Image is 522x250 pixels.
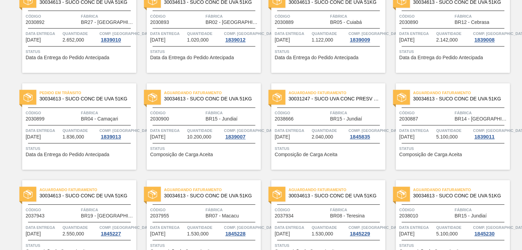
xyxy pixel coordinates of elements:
[399,135,415,140] span: 29/09/2025
[26,135,41,140] span: 26/09/2025
[349,37,371,43] div: 1839009
[289,90,386,97] span: Aguardando Faturamento
[164,194,255,199] span: 30034613 - SUCO CONC DE UVA 51KG
[261,83,386,170] a: statusAguardando Faturamento30031247 - SUCO UVA CONC PRESV 255KGCódigo2038666FábricaBR15 - Jundia...
[39,194,131,199] span: 30034613 - SUCO CONC DE UVA 51KG
[289,194,380,199] span: 30034613 - SUCO CONC DE UVA 51KG
[312,224,347,231] span: Quantidade
[81,207,135,214] span: Fábrica
[26,232,41,237] span: 08/10/2025
[349,224,384,237] a: Comp. [GEOGRAPHIC_DATA]1845229
[148,190,157,199] img: status
[349,30,402,37] span: Comp. Carga
[150,110,204,117] span: Código
[330,207,384,214] span: Fábrica
[473,37,496,43] div: 1839008
[330,110,384,117] span: Fábrica
[224,231,247,237] div: 1845228
[473,134,496,140] div: 1839011
[436,127,472,134] span: Quantidade
[399,152,462,158] span: Composição de Carga Aceita
[187,127,223,134] span: Quantidade
[275,55,359,61] span: Data da Entrega do Pedido Antecipada
[455,20,489,25] span: BR12 - Cebrasa
[473,224,508,237] a: Comp. [GEOGRAPHIC_DATA]1845230
[349,30,384,43] a: Comp. [GEOGRAPHIC_DATA]1839009
[275,117,294,122] span: 2038666
[39,97,131,102] span: 30034613 - SUCO CONC DE UVA 51KG
[312,30,347,37] span: Quantidade
[150,127,186,134] span: Data entrega
[399,110,453,117] span: Código
[455,110,508,117] span: Fábrica
[413,194,505,199] span: 30034613 - SUCO CONC DE UVA 51KG
[436,30,472,37] span: Quantidade
[330,20,362,25] span: BR05 - Cuiabá
[312,38,333,43] span: 1.122,000
[436,38,458,43] span: 2.142,000
[26,55,109,61] span: Data da Entrega do Pedido Antecipada
[150,117,169,122] span: 2030900
[436,135,458,140] span: 5.100,000
[399,232,415,237] span: 09/10/2025
[399,242,508,249] span: Status
[150,152,213,158] span: Composição de Carga Aceita
[99,37,122,43] div: 1839010
[206,110,259,117] span: Fábrica
[206,20,259,25] span: BR02 - Sergipe
[150,232,165,237] span: 08/10/2025
[150,55,234,61] span: Data da Entrega do Pedido Antecipada
[24,190,33,199] img: status
[473,231,496,237] div: 1845230
[275,145,384,152] span: Status
[26,30,61,37] span: Data entrega
[397,190,406,199] img: status
[330,117,362,122] span: BR15 - Jundiaí
[81,117,118,122] span: BR04 - Camaçari
[136,83,261,170] a: statusAguardando Faturamento30034613 - SUCO CONC DE UVA 51KGCódigo2030900FábricaBR15 - JundiaíDat...
[150,207,204,214] span: Código
[150,48,259,55] span: Status
[206,207,259,214] span: Fábrica
[275,13,328,20] span: Código
[413,90,510,97] span: Aguardando Faturamento
[63,135,84,140] span: 1.836,000
[26,38,41,43] span: 22/09/2025
[81,110,135,117] span: Fábrica
[273,93,282,102] img: status
[312,135,333,140] span: 2.040,000
[399,145,508,152] span: Status
[148,93,157,102] img: status
[26,20,45,25] span: 2030892
[399,127,435,134] span: Data entrega
[99,134,122,140] div: 1839013
[455,117,508,122] span: BR14 - Curitibana
[150,13,204,20] span: Código
[63,224,98,231] span: Quantidade
[436,232,458,237] span: 5.100,000
[399,30,435,37] span: Data entrega
[150,135,165,140] span: 28/09/2025
[187,232,209,237] span: 1.530,000
[187,224,223,231] span: Quantidade
[26,13,79,20] span: Código
[99,224,135,237] a: Comp. [GEOGRAPHIC_DATA]1845227
[349,224,402,231] span: Comp. Carga
[187,38,209,43] span: 1.020,000
[455,13,508,20] span: Fábrica
[99,30,153,37] span: Comp. Carga
[349,134,371,140] div: 1845835
[99,127,135,140] a: Comp. [GEOGRAPHIC_DATA]1839013
[99,30,135,43] a: Comp. [GEOGRAPHIC_DATA]1839010
[224,127,278,134] span: Comp. Carga
[455,207,508,214] span: Fábrica
[330,13,384,20] span: Fábrica
[99,127,153,134] span: Comp. Carga
[275,232,290,237] span: 09/10/2025
[150,20,169,25] span: 2030893
[164,90,261,97] span: Aguardando Faturamento
[224,30,259,43] a: Comp. [GEOGRAPHIC_DATA]1839012
[275,48,384,55] span: Status
[206,214,239,219] span: BR07 - Macacu
[26,145,135,152] span: Status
